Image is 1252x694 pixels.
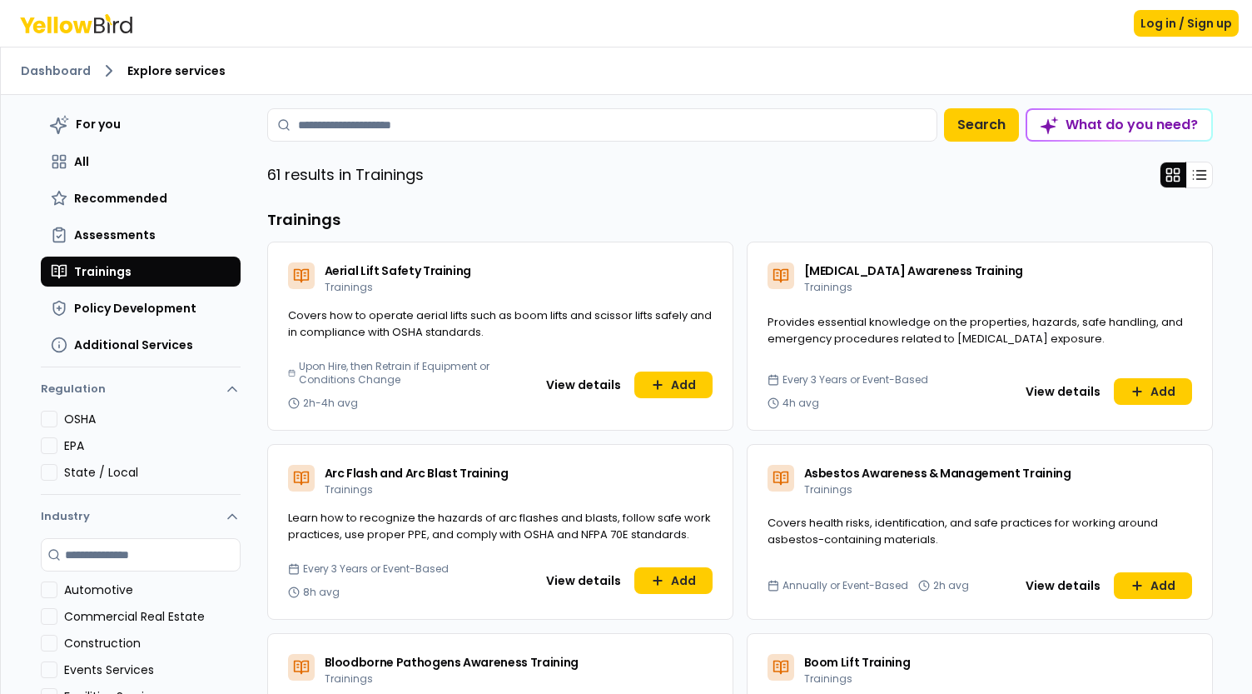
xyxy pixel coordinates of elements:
[804,280,852,294] span: Trainings
[76,116,121,132] span: For you
[41,220,241,250] button: Assessments
[804,482,852,497] span: Trainings
[288,307,712,340] span: Covers how to operate aerial lifts such as boom lifts and scissor lifts safely and in compliance ...
[64,608,241,625] label: Commercial Real Estate
[288,510,711,542] span: Learn how to recognize the hazards of arc flashes and blasts, follow safe work practices, use pro...
[299,360,494,387] span: Upon Hire, then Retrain if Equipment or Conditions Change
[1016,572,1110,599] button: View details
[41,183,241,213] button: Recommended
[74,337,193,353] span: Additional Services
[74,227,156,243] span: Assessments
[804,654,911,671] span: Boom Lift Training
[127,62,226,79] span: Explore services
[41,411,241,494] div: Regulation
[64,635,241,652] label: Construction
[1016,378,1110,405] button: View details
[325,465,509,482] span: Arc Flash and Arc Blast Training
[325,262,472,279] span: Aerial Lift Safety Training
[634,372,713,398] button: Add
[41,108,241,140] button: For you
[303,397,358,410] span: 2h-4h avg
[74,263,132,280] span: Trainings
[1134,10,1239,37] button: Log in / Sign up
[64,582,241,598] label: Automotive
[804,672,852,686] span: Trainings
[64,464,241,481] label: State / Local
[536,372,631,398] button: View details
[64,662,241,678] label: Events Services
[41,495,241,538] button: Industry
[325,280,373,294] span: Trainings
[64,437,241,454] label: EPA
[325,654,579,671] span: Bloodborne Pathogens Awareness Training
[64,411,241,427] label: OSHA
[303,586,340,599] span: 8h avg
[782,579,908,592] span: Annually or Event-Based
[21,61,1232,81] nav: breadcrumb
[768,515,1158,547] span: Covers health risks, identification, and safe practices for working around asbestos-containing ma...
[768,314,1183,347] span: Provides essential knowledge on the properties, hazards, safe handling, and emergency procedures ...
[74,190,167,207] span: Recommended
[634,567,713,594] button: Add
[1114,572,1192,599] button: Add
[41,147,241,177] button: All
[1026,108,1213,142] button: What do you need?
[944,108,1019,142] button: Search
[21,62,91,79] a: Dashboard
[804,262,1023,279] span: [MEDICAL_DATA] Awareness Training
[74,300,196,317] span: Policy Development
[325,482,373,497] span: Trainings
[303,562,449,576] span: Every 3 Years or Event-Based
[41,374,241,411] button: Regulation
[933,579,969,592] span: 2h avg
[41,257,241,287] button: Trainings
[782,373,928,387] span: Every 3 Years or Event-Based
[267,163,424,187] p: 61 results in Trainings
[536,567,631,594] button: View details
[325,672,373,686] span: Trainings
[74,153,89,170] span: All
[1027,110,1211,140] div: What do you need?
[804,465,1071,482] span: Asbestos Awareness & Management Training
[41,330,241,360] button: Additional Services
[41,293,241,323] button: Policy Development
[1114,378,1192,405] button: Add
[267,208,1213,232] h3: Trainings
[782,397,819,410] span: 4h avg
